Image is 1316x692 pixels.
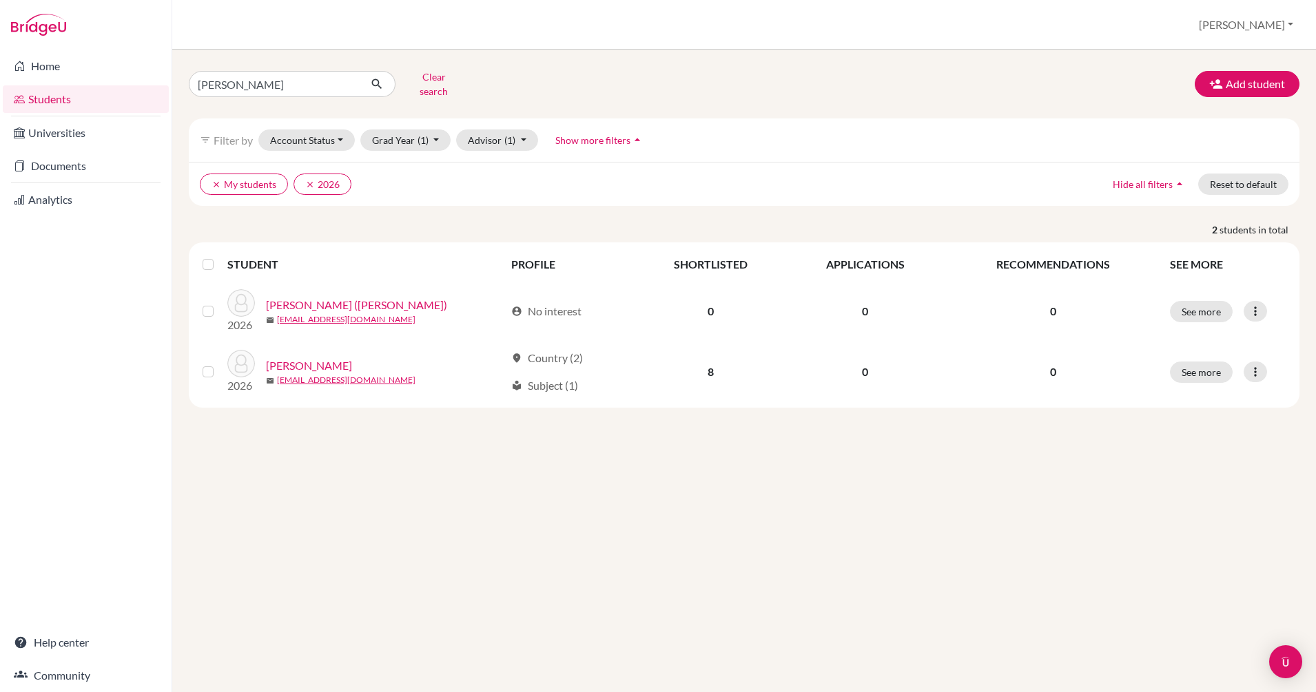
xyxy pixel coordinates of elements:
div: No interest [511,303,582,319]
a: Documents [3,152,169,180]
th: SEE MORE [1162,248,1294,281]
button: clearMy students [200,174,288,195]
th: SHORTLISTED [635,248,786,281]
img: Nghiem, Gia Thy (Luna) [227,289,255,317]
td: 0 [786,342,945,402]
a: Students [3,85,169,113]
a: Analytics [3,186,169,213]
p: 2026 [227,317,255,333]
button: Add student [1195,71,1299,97]
button: [PERSON_NAME] [1193,12,1299,38]
span: mail [266,316,274,324]
span: Show more filters [555,134,630,146]
i: arrow_drop_up [630,133,644,147]
p: 0 [953,303,1153,319]
button: See more [1170,361,1233,383]
button: clear2026 [294,174,351,195]
button: Reset to default [1198,174,1288,195]
td: 0 [635,281,786,342]
a: Help center [3,629,169,656]
button: Advisor(1) [456,129,538,151]
span: (1) [504,134,515,146]
i: filter_list [200,134,211,145]
a: [PERSON_NAME] ([PERSON_NAME]) [266,297,447,313]
div: Country (2) [511,350,583,366]
span: (1) [418,134,429,146]
a: Home [3,52,169,80]
i: clear [212,180,221,189]
input: Find student by name... [189,71,360,97]
td: 0 [786,281,945,342]
p: 0 [953,364,1153,380]
td: 8 [635,342,786,402]
span: location_on [511,353,522,364]
div: Subject (1) [511,377,578,394]
span: students in total [1220,222,1299,237]
img: Nguyen, Gia Nghi Van [227,350,255,377]
i: clear [305,180,315,189]
button: See more [1170,301,1233,322]
a: [EMAIL_ADDRESS][DOMAIN_NAME] [277,313,415,326]
button: Grad Year(1) [360,129,451,151]
a: [PERSON_NAME] [266,357,352,374]
th: APPLICATIONS [786,248,945,281]
button: Hide all filtersarrow_drop_up [1101,174,1198,195]
a: Universities [3,119,169,147]
div: Open Intercom Messenger [1269,645,1302,678]
span: local_library [511,380,522,391]
th: PROFILE [503,248,635,281]
a: [EMAIL_ADDRESS][DOMAIN_NAME] [277,374,415,386]
button: Show more filtersarrow_drop_up [544,129,656,151]
span: account_circle [511,306,522,317]
button: Clear search [395,66,472,102]
th: RECOMMENDATIONS [945,248,1162,281]
th: STUDENT [227,248,503,281]
i: arrow_drop_up [1173,177,1186,191]
a: Community [3,662,169,689]
button: Account Status [258,129,355,151]
strong: 2 [1212,222,1220,237]
span: Filter by [214,134,253,147]
img: Bridge-U [11,14,66,36]
span: Hide all filters [1113,178,1173,190]
span: mail [266,377,274,385]
p: 2026 [227,377,255,394]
